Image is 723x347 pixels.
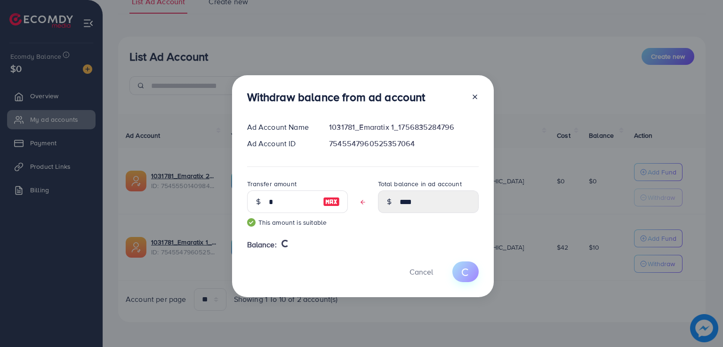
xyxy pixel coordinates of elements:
[247,179,297,189] label: Transfer amount
[247,218,256,227] img: guide
[240,138,322,149] div: Ad Account ID
[321,138,486,149] div: 7545547960525357064
[247,239,277,250] span: Balance:
[378,179,462,189] label: Total balance in ad account
[240,122,322,133] div: Ad Account Name
[321,122,486,133] div: 1031781_Emaratix 1_1756835284796
[247,90,426,104] h3: Withdraw balance from ad account
[323,196,340,207] img: image
[398,261,445,282] button: Cancel
[410,267,433,277] span: Cancel
[247,218,348,227] small: This amount is suitable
